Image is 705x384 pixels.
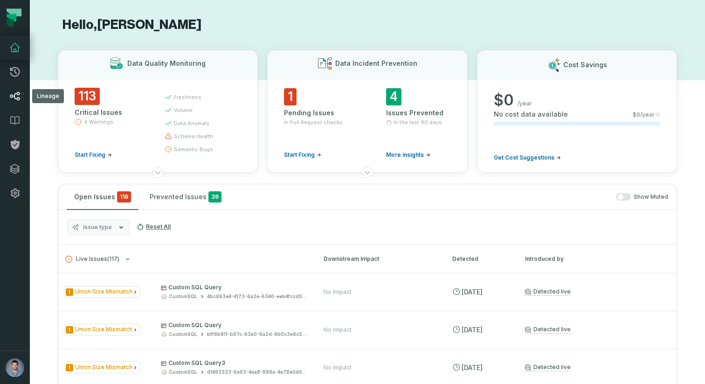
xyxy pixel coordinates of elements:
[494,110,568,119] span: No cost data available
[207,331,306,338] div: bff9b811-b87c-63a0-6a2d-9b0c3e9c5697
[161,321,306,329] p: Custom SQL Query
[6,358,24,377] img: avatar of Ori Machlis
[494,91,514,110] span: $ 0
[386,88,401,105] span: 4
[324,288,352,296] div: No Impact
[65,256,307,263] button: Live Issues(117)
[127,59,206,68] h3: Data Quality Monitoring
[161,359,306,367] p: Custom SQL Query3
[386,151,424,159] span: More insights
[477,50,677,173] button: Cost Savings$0/yearNo cost data available$0/yearGet Cost Suggestions
[462,288,483,296] relative-time: Aug 28, 2025, 4:02 AM GMT+3
[462,326,483,334] relative-time: Aug 28, 2025, 4:02 AM GMT+3
[284,151,315,159] span: Start Fixing
[66,364,73,371] span: Severity
[284,119,343,126] span: in Pull Request checks
[284,151,321,159] a: Start Fixing
[169,293,197,300] div: CustomSQL
[66,288,73,296] span: Severity
[68,219,129,235] button: Issue type
[335,59,417,68] h3: Data Incident Prevention
[208,191,221,202] span: 39
[174,106,193,114] span: volume
[525,255,609,263] div: Introduced by
[75,151,112,159] a: Start Fixing
[66,326,73,334] span: Severity
[284,88,297,105] span: 1
[386,151,430,159] a: More insights
[133,219,174,234] button: Reset All
[525,288,571,296] a: Detected live
[207,293,306,300] div: 4bc993e4-4173-6a2e-6340-eeb4fccd049b
[75,108,148,117] div: Critical Issues
[324,255,435,263] div: Downstream Impact
[633,111,655,119] span: $ 0 /year
[233,193,668,201] div: Show Muted
[394,119,442,126] span: In the last 90 days
[142,184,229,209] button: Prevented Issues
[324,326,352,334] div: No Impact
[169,331,197,338] div: CustomSQL
[525,363,571,371] a: Detected live
[161,284,306,291] p: Custom SQL Query
[462,363,483,371] relative-time: Aug 28, 2025, 4:02 AM GMT+3
[64,362,140,373] span: Issue Type
[518,100,532,107] span: /year
[65,256,119,263] span: Live Issues ( 117 )
[267,50,467,173] button: Data Incident Prevention1Pending Issuesin Pull Request checksStart Fixing4Issues PreventedIn the ...
[563,60,607,70] h3: Cost Savings
[67,184,138,209] button: Open Issues
[174,133,213,140] span: schema health
[169,369,197,376] div: CustomSQL
[58,17,677,33] h1: Hello, [PERSON_NAME]
[117,191,131,202] span: critical issues and errors combined
[64,324,140,335] span: Issue Type
[174,93,201,101] span: freshness
[452,255,508,263] div: Detected
[174,119,209,127] span: data anomaly
[64,286,140,298] span: Issue Type
[284,108,349,118] div: Pending Issues
[75,151,105,159] span: Start Fixing
[75,88,100,105] span: 113
[32,89,64,103] div: Lineage
[525,326,571,334] a: Detected live
[58,50,258,173] button: Data Quality Monitoring113Critical Issues4 WarningsStart Fixingfreshnessvolumedata anomalyschema ...
[84,118,113,126] span: 4 Warnings
[386,108,451,118] div: Issues Prevented
[83,223,112,231] span: Issue type
[494,154,554,161] span: Get Cost Suggestions
[324,364,352,371] div: No Impact
[494,154,561,161] a: Get Cost Suggestions
[174,146,213,153] span: semantic bugs
[207,369,306,376] div: d1493323-6e93-4aa8-698a-4e78e0d02f7d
